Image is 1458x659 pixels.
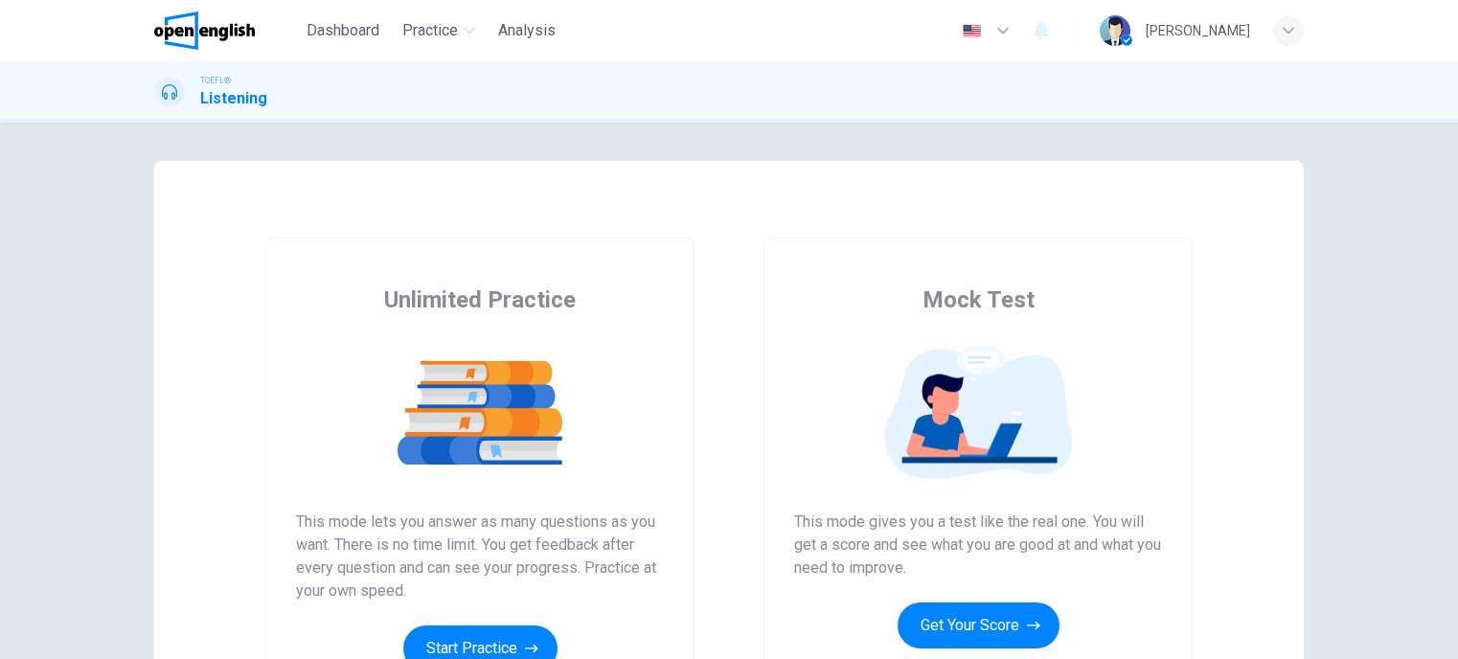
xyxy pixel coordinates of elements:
[923,284,1035,315] span: Mock Test
[395,13,483,48] button: Practice
[384,284,576,315] span: Unlimited Practice
[498,19,556,42] span: Analysis
[960,24,984,38] img: en
[299,13,387,48] button: Dashboard
[794,511,1162,579] span: This mode gives you a test like the real one. You will get a score and see what you are good at a...
[200,87,267,110] h1: Listening
[154,11,299,50] a: OpenEnglish logo
[200,74,231,87] span: TOEFL®
[490,13,563,48] button: Analysis
[402,19,458,42] span: Practice
[1100,15,1130,46] img: Profile picture
[1146,19,1250,42] div: [PERSON_NAME]
[898,602,1059,648] button: Get Your Score
[154,11,255,50] img: OpenEnglish logo
[307,19,379,42] span: Dashboard
[296,511,664,602] span: This mode lets you answer as many questions as you want. There is no time limit. You get feedback...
